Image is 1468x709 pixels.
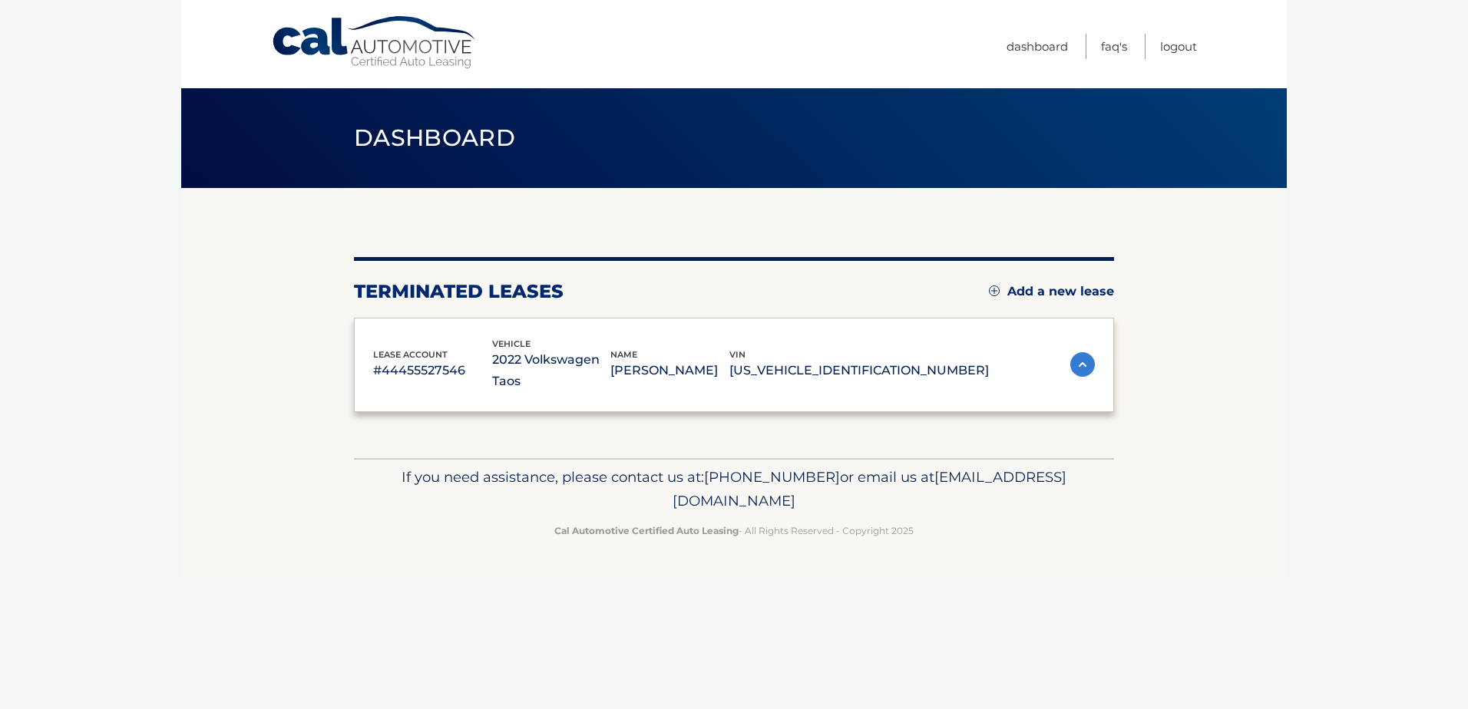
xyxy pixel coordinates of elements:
p: [US_VEHICLE_IDENTIFICATION_NUMBER] [729,360,989,381]
a: Dashboard [1007,34,1068,59]
span: name [610,349,637,360]
span: vin [729,349,746,360]
p: If you need assistance, please contact us at: or email us at [364,465,1104,514]
a: FAQ's [1101,34,1127,59]
p: #44455527546 [373,360,492,381]
span: Dashboard [354,124,515,152]
p: - All Rights Reserved - Copyright 2025 [364,523,1104,539]
span: vehicle [492,338,531,349]
strong: Cal Automotive Certified Auto Leasing [554,525,739,536]
a: Cal Automotive [271,15,478,70]
img: accordion-active.svg [1070,352,1095,377]
a: Logout [1160,34,1197,59]
img: add.svg [989,285,1000,296]
h2: terminated leases [354,280,564,303]
span: [PHONE_NUMBER] [704,468,840,486]
p: 2022 Volkswagen Taos [492,349,611,392]
p: [PERSON_NAME] [610,360,729,381]
a: Add a new lease [989,284,1114,299]
span: lease account [373,349,448,360]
